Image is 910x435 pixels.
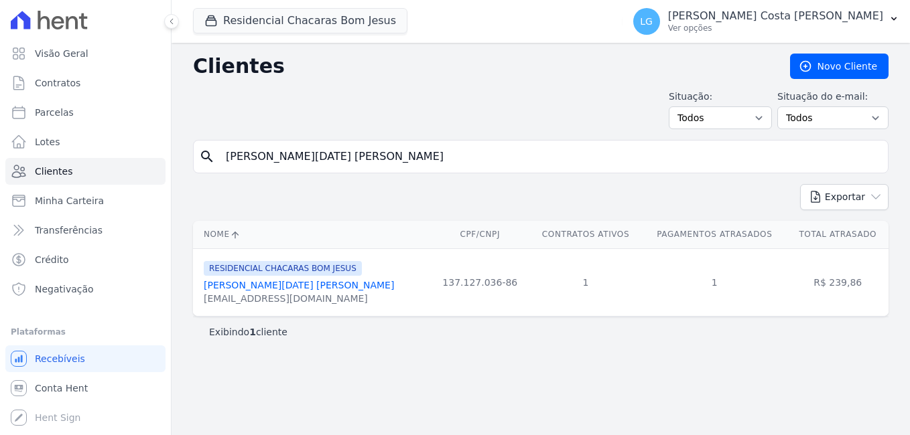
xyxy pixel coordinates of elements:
[5,276,166,302] a: Negativação
[5,99,166,126] a: Parcelas
[787,221,889,248] th: Total Atrasado
[193,221,431,248] th: Nome
[787,248,889,316] td: R$ 239,86
[431,248,529,316] td: 137.127.036-86
[5,375,166,402] a: Conta Hent
[642,221,787,248] th: Pagamentos Atrasados
[209,325,287,339] p: Exibindo cliente
[623,3,910,40] button: LG [PERSON_NAME] Costa [PERSON_NAME] Ver opções
[35,253,69,266] span: Crédito
[35,282,94,296] span: Negativação
[35,381,88,395] span: Conta Hent
[193,54,769,78] h2: Clientes
[204,292,394,305] div: [EMAIL_ADDRESS][DOMAIN_NAME]
[529,221,642,248] th: Contratos Ativos
[5,246,166,273] a: Crédito
[35,224,103,237] span: Transferências
[668,9,883,23] p: [PERSON_NAME] Costa [PERSON_NAME]
[5,158,166,185] a: Clientes
[5,40,166,67] a: Visão Geral
[669,90,772,104] label: Situação:
[249,327,256,337] b: 1
[5,70,166,96] a: Contratos
[642,248,787,316] td: 1
[800,184,889,210] button: Exportar
[5,345,166,372] a: Recebíveis
[640,17,653,26] span: LG
[35,352,85,365] span: Recebíveis
[35,165,72,178] span: Clientes
[204,280,394,290] a: [PERSON_NAME][DATE] [PERSON_NAME]
[193,8,407,33] button: Residencial Chacaras Bom Jesus
[218,143,883,170] input: Buscar por nome, CPF ou e-mail
[35,106,74,119] span: Parcelas
[204,261,362,276] span: RESIDENCIAL CHACARAS BOM JESUS
[5,217,166,244] a: Transferências
[11,324,160,340] div: Plataformas
[529,248,642,316] td: 1
[777,90,889,104] label: Situação do e-mail:
[35,76,80,90] span: Contratos
[35,194,104,207] span: Minha Carteira
[5,187,166,214] a: Minha Carteira
[668,23,883,33] p: Ver opções
[5,128,166,155] a: Lotes
[35,47,88,60] span: Visão Geral
[199,149,215,165] i: search
[790,54,889,79] a: Novo Cliente
[431,221,529,248] th: CPF/CNPJ
[35,135,60,149] span: Lotes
